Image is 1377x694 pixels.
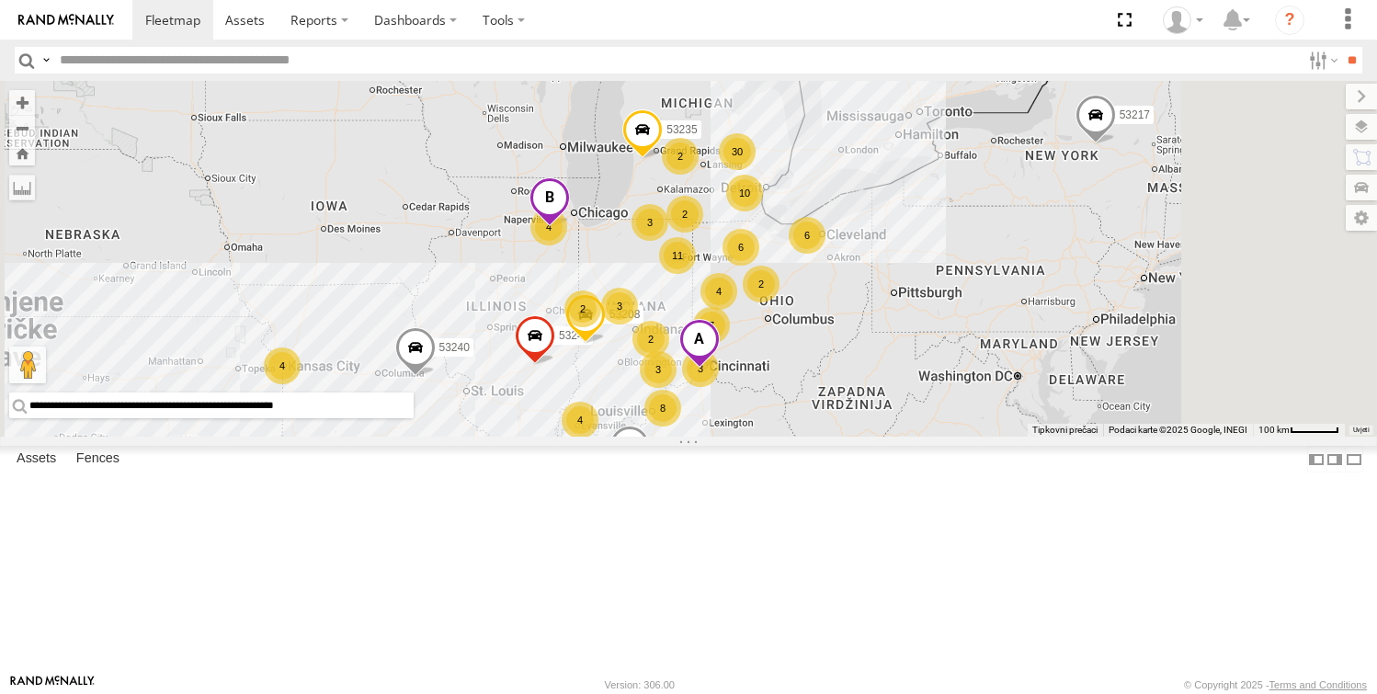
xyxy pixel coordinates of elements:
a: Visit our Website [10,676,95,694]
div: 2 [743,266,780,302]
div: 7 [693,307,730,344]
span: 53235 [666,123,697,136]
label: Map Settings [1346,205,1377,231]
a: Terms and Conditions [1269,679,1367,690]
label: Hide Summary Table [1345,446,1363,472]
div: 2 [662,138,699,175]
div: 2 [632,321,669,358]
button: Povucite Pegmana na kartu da biste otvorili Street View [9,347,46,383]
label: Search Query [39,47,53,74]
div: 8 [644,390,681,427]
button: Zoom Home [9,141,35,165]
div: © Copyright 2025 - [1184,679,1367,690]
div: Version: 306.00 [605,679,675,690]
div: 6 [723,229,759,266]
button: Mjerilo karte: 100 km naprema 50 piksela [1253,424,1345,437]
button: Tipkovni prečaci [1032,424,1098,437]
div: 3 [682,350,719,387]
div: 11 [659,237,696,274]
div: 3 [632,204,668,241]
span: 53240 [439,340,470,353]
div: 6 [789,217,825,254]
div: 4 [700,273,737,310]
div: 3 [601,288,638,324]
label: Measure [9,175,35,200]
label: Dock Summary Table to the Left [1307,446,1326,472]
label: Search Filter Options [1302,47,1341,74]
div: 2 [666,196,703,233]
span: Podaci karte ©2025 Google, INEGI [1109,425,1247,435]
label: Assets [7,447,65,472]
label: Fences [67,447,129,472]
button: Zoom out [9,115,35,141]
div: 4 [530,209,567,245]
span: 53217 [1120,108,1150,121]
div: 4 [264,347,301,384]
div: 3 [640,351,677,388]
button: Zoom in [9,90,35,115]
img: rand-logo.svg [18,14,114,27]
div: 4 [562,402,598,438]
label: Dock Summary Table to the Right [1326,446,1344,472]
i: ? [1275,6,1304,35]
span: 53247 [559,329,589,342]
span: 100 km [1258,425,1290,435]
a: Uvjeti [1353,427,1369,434]
div: 30 [719,133,756,170]
div: 2 [564,290,601,327]
div: Miky Transport [1156,6,1210,34]
div: 10 [726,175,763,211]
